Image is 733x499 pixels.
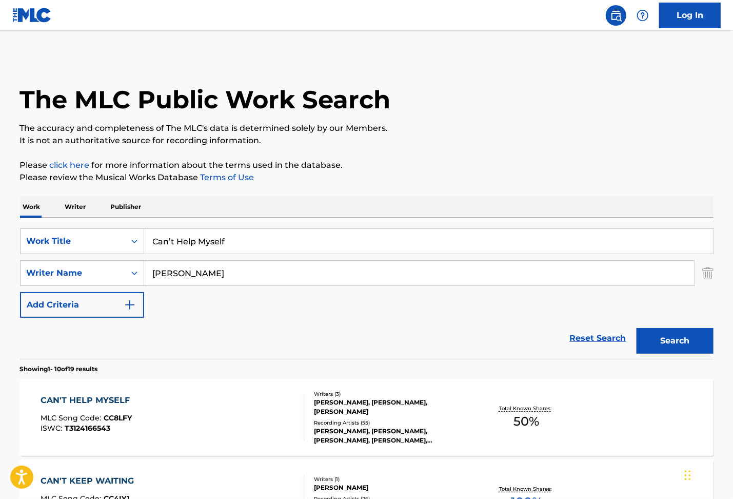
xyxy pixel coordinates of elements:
[27,235,119,247] div: Work Title
[20,159,714,171] p: Please for more information about the terms used in the database.
[637,9,649,22] img: help
[513,412,539,431] span: 50 %
[12,8,52,23] img: MLC Logo
[20,135,714,147] p: It is not an authoritative source for recording information.
[27,267,119,279] div: Writer Name
[610,9,622,22] img: search
[20,171,714,184] p: Please review the Musical Works Database
[20,292,144,318] button: Add Criteria
[565,327,631,350] a: Reset Search
[637,328,714,354] button: Search
[659,3,721,28] a: Log In
[499,485,554,493] p: Total Known Shares:
[104,413,132,423] span: CC8LFY
[108,196,145,218] p: Publisher
[682,450,733,499] iframe: Chat Widget
[702,260,714,286] img: Delete Criterion
[685,460,691,491] div: Drag
[314,390,469,398] div: Writers ( 3 )
[314,427,469,445] div: [PERSON_NAME], [PERSON_NAME], [PERSON_NAME], [PERSON_NAME], [PERSON_NAME],[PERSON_NAME],[PERSON_N...
[124,299,136,311] img: 9d2ae6d4665cec9f34b9.svg
[62,196,89,218] p: Writer
[20,228,714,359] form: Search Form
[314,398,469,416] div: [PERSON_NAME], [PERSON_NAME], [PERSON_NAME]
[65,424,110,433] span: T3124166543
[41,475,139,487] div: CAN'T KEEP WAITING
[50,160,90,170] a: click here
[632,5,653,26] div: Help
[41,424,65,433] span: ISWC :
[314,475,469,483] div: Writers ( 1 )
[499,405,554,412] p: Total Known Shares:
[199,172,254,182] a: Terms of Use
[606,5,626,26] a: Public Search
[20,122,714,135] p: The accuracy and completeness of The MLC's data is determined solely by our Members.
[20,364,98,374] p: Showing 1 - 10 of 19 results
[314,483,469,492] div: [PERSON_NAME]
[20,84,391,115] h1: The MLC Public Work Search
[41,394,135,407] div: CAN'T HELP MYSELF
[314,419,469,427] div: Recording Artists ( 55 )
[20,379,714,456] a: CAN'T HELP MYSELFMLC Song Code:CC8LFYISWC:T3124166543Writers (3)[PERSON_NAME], [PERSON_NAME], [PE...
[20,196,44,218] p: Work
[41,413,104,423] span: MLC Song Code :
